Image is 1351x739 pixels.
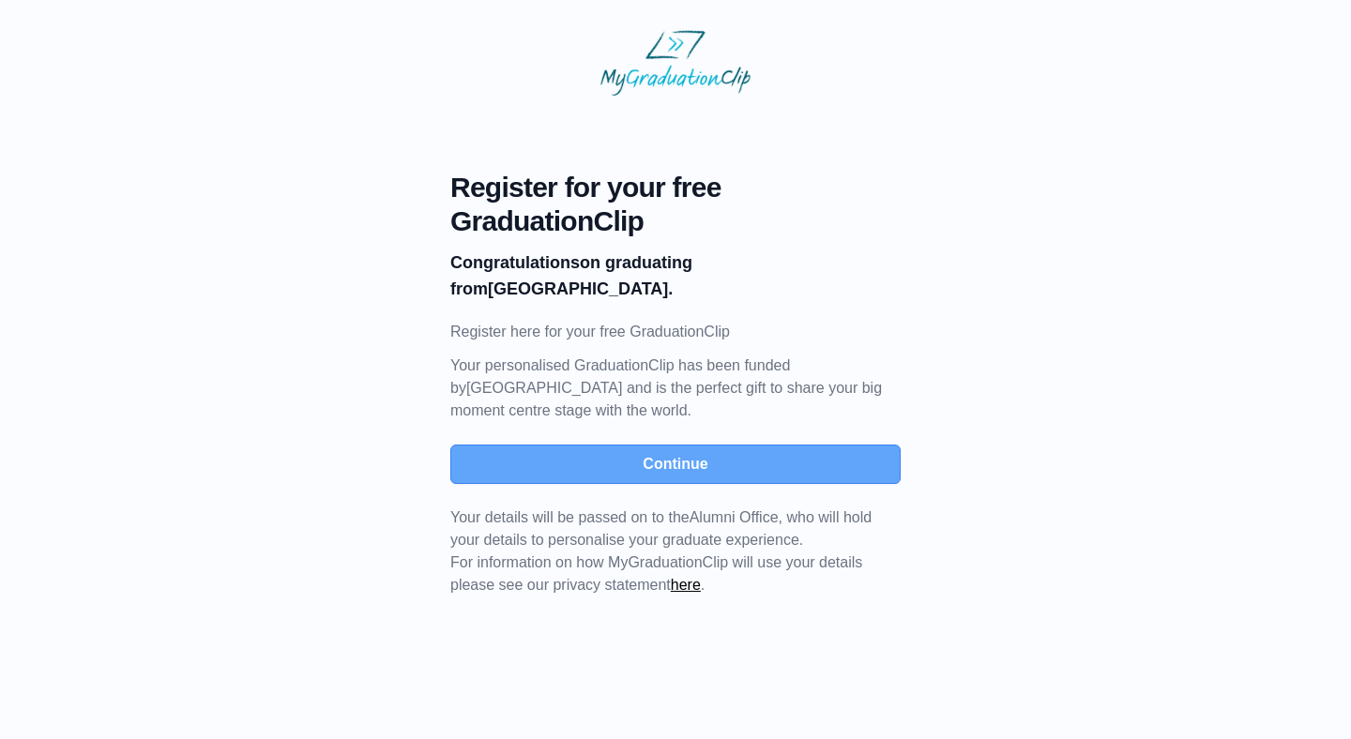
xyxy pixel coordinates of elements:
[450,321,901,343] p: Register here for your free GraduationClip
[671,577,701,593] a: here
[450,509,872,593] span: For information on how MyGraduationClip will use your details please see our privacy statement .
[450,204,901,238] span: GraduationClip
[600,30,751,96] img: MyGraduationClip
[450,445,901,484] button: Continue
[450,509,872,548] span: Your details will be passed on to the , who will hold your details to personalise your graduate e...
[450,253,580,272] b: Congratulations
[450,354,901,422] p: Your personalised GraduationClip has been funded by [GEOGRAPHIC_DATA] and is the perfect gift to ...
[690,509,779,525] span: Alumni Office
[450,171,901,204] span: Register for your free
[450,249,901,302] p: on graduating from [GEOGRAPHIC_DATA].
